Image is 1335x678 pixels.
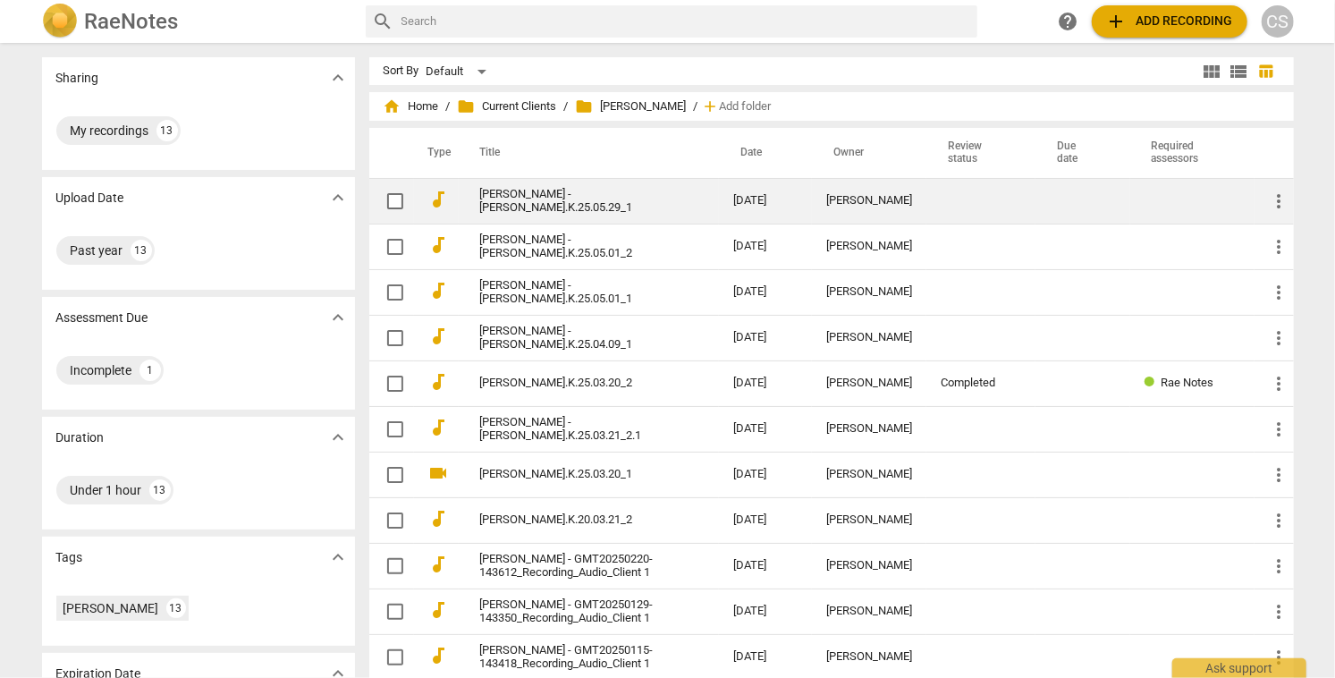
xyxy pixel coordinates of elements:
[1269,236,1290,258] span: more_vert
[1226,58,1253,85] button: List view
[428,599,450,621] span: audiotrack
[564,100,569,114] span: /
[71,481,142,499] div: Under 1 hour
[42,4,78,39] img: Logo
[327,547,349,568] span: expand_more
[719,315,812,360] td: [DATE]
[826,194,912,208] div: [PERSON_NAME]
[1269,419,1290,440] span: more_vert
[1269,601,1290,623] span: more_vert
[576,97,687,115] span: [PERSON_NAME]
[812,128,926,178] th: Owner
[702,97,720,115] span: add
[480,553,669,580] a: [PERSON_NAME] - GMT20250220-143612_Recording_Audio_Client 1
[1058,11,1079,32] span: help
[926,128,1035,178] th: Review status
[428,326,450,347] span: audiotrack
[166,598,186,618] div: 13
[56,309,148,327] p: Assessment Due
[428,189,450,210] span: audiotrack
[56,189,124,208] p: Upload Date
[826,240,912,253] div: [PERSON_NAME]
[1262,5,1294,38] button: CS
[1130,128,1255,178] th: Required assessors
[480,513,669,527] a: [PERSON_NAME].K.20.03.21_2
[384,64,419,78] div: Sort By
[1172,658,1306,678] div: Ask support
[1269,282,1290,303] span: more_vert
[1253,58,1280,85] button: Table view
[720,100,772,114] span: Add folder
[56,69,99,88] p: Sharing
[428,645,450,666] span: audiotrack
[325,184,351,211] button: Show more
[56,428,105,447] p: Duration
[458,97,476,115] span: folder
[826,513,912,527] div: [PERSON_NAME]
[1052,5,1085,38] a: Help
[826,285,912,299] div: [PERSON_NAME]
[719,178,812,224] td: [DATE]
[1199,58,1226,85] button: Tile view
[414,128,459,178] th: Type
[1106,11,1233,32] span: Add recording
[446,100,451,114] span: /
[325,64,351,91] button: Show more
[480,188,669,215] a: [PERSON_NAME] - [PERSON_NAME].K.25.05.29_1
[826,650,912,664] div: [PERSON_NAME]
[71,122,149,140] div: My recordings
[131,240,152,261] div: 13
[428,554,450,575] span: audiotrack
[384,97,401,115] span: home
[327,307,349,328] span: expand_more
[719,497,812,543] td: [DATE]
[325,424,351,451] button: Show more
[1269,647,1290,668] span: more_vert
[826,377,912,390] div: [PERSON_NAME]
[826,468,912,481] div: [PERSON_NAME]
[1269,191,1290,212] span: more_vert
[42,4,351,39] a: LogoRaeNotes
[1035,128,1130,178] th: Due date
[428,280,450,301] span: audiotrack
[327,187,349,208] span: expand_more
[826,422,912,436] div: [PERSON_NAME]
[719,360,812,406] td: [DATE]
[1269,555,1290,577] span: more_vert
[428,371,450,393] span: audiotrack
[428,234,450,256] span: audiotrack
[480,233,669,260] a: [PERSON_NAME] - [PERSON_NAME].K.25.05.01_2
[156,120,178,141] div: 13
[325,304,351,331] button: Show more
[71,361,132,379] div: Incomplete
[719,224,812,269] td: [DATE]
[941,377,1021,390] div: Completed
[480,644,669,671] a: [PERSON_NAME] - GMT20250115-143418_Recording_Audio_Client 1
[1269,464,1290,486] span: more_vert
[826,331,912,344] div: [PERSON_NAME]
[1257,63,1274,80] span: table_chart
[480,325,669,352] a: [PERSON_NAME] - [PERSON_NAME].K.25.04.09_1
[1202,61,1223,82] span: view_module
[480,279,669,306] a: [PERSON_NAME] - [PERSON_NAME].K.25.05.01_1
[149,479,171,501] div: 13
[719,589,812,634] td: [DATE]
[458,97,557,115] span: Current Clients
[719,452,812,497] td: [DATE]
[1269,373,1290,394] span: more_vert
[694,100,698,114] span: /
[327,67,349,89] span: expand_more
[373,11,394,32] span: search
[325,544,351,571] button: Show more
[327,427,349,448] span: expand_more
[1229,61,1250,82] span: view_list
[480,377,669,390] a: [PERSON_NAME].K.25.03.20_2
[480,598,669,625] a: [PERSON_NAME] - GMT20250129-143350_Recording_Audio_Client 1
[480,468,669,481] a: [PERSON_NAME].K.25.03.20_1
[85,9,179,34] h2: RaeNotes
[719,406,812,452] td: [DATE]
[384,97,439,115] span: Home
[71,242,123,259] div: Past year
[1092,5,1247,38] button: Upload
